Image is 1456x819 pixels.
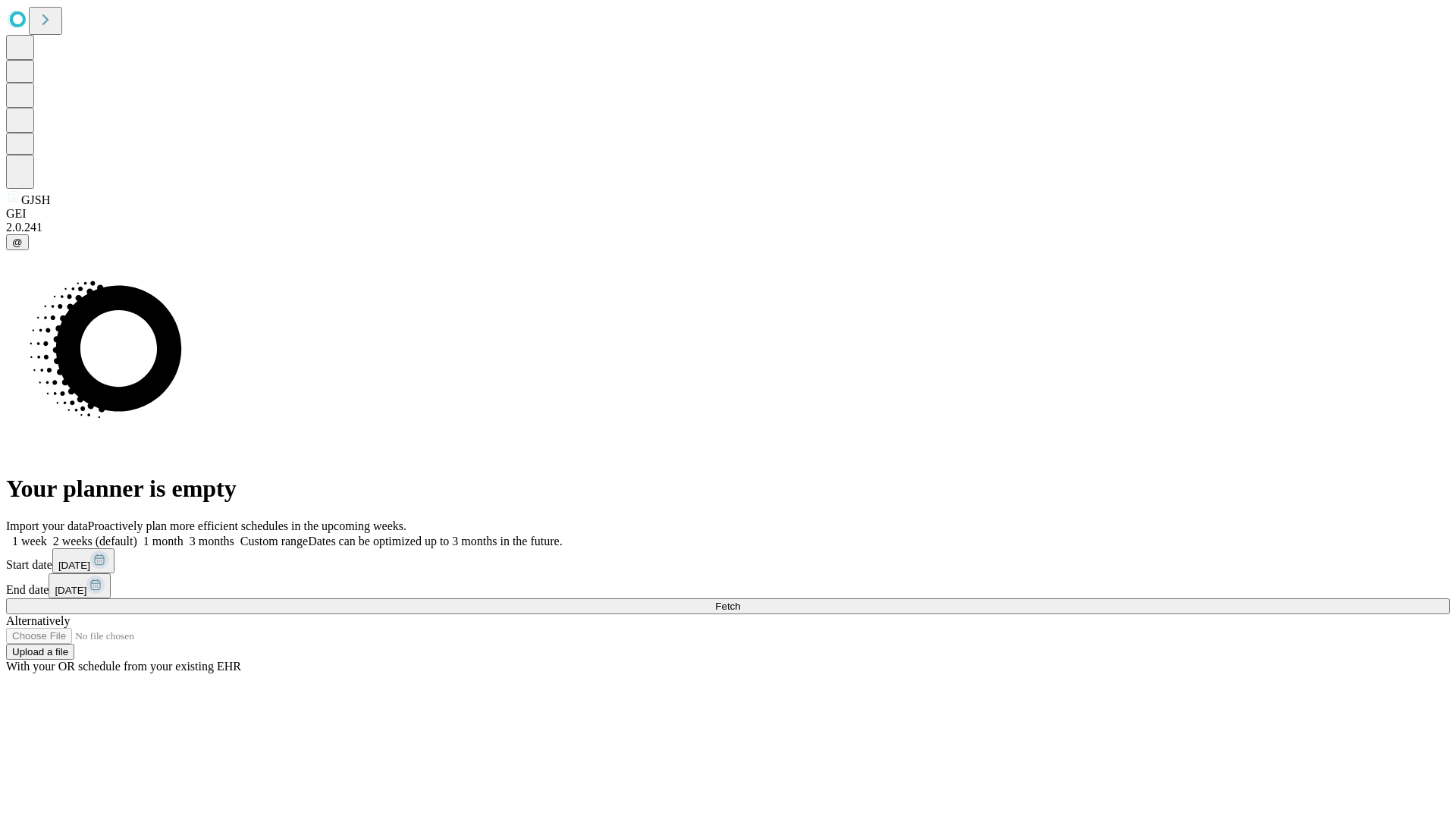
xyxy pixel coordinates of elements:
div: Start date [6,548,1450,573]
span: 1 month [143,535,184,548]
span: [DATE] [58,560,90,571]
button: Fetch [6,598,1450,614]
span: With your OR schedule from your existing EHR [6,660,241,673]
span: Import your data [6,519,88,532]
h1: Your planner is empty [6,475,1450,503]
div: End date [6,573,1450,598]
span: Alternatively [6,614,70,627]
button: [DATE] [52,548,115,573]
span: Proactively plan more efficient schedules in the upcoming weeks. [88,519,406,532]
span: GJSH [21,193,50,206]
div: GEI [6,207,1450,221]
span: Fetch [715,601,740,612]
span: Custom range [240,535,308,548]
button: [DATE] [49,573,111,598]
div: 2.0.241 [6,221,1450,234]
span: @ [12,237,23,248]
span: 2 weeks (default) [53,535,137,548]
span: 1 week [12,535,47,548]
button: @ [6,234,29,250]
span: 3 months [190,535,234,548]
button: Upload a file [6,644,74,660]
span: Dates can be optimized up to 3 months in the future. [308,535,562,548]
span: [DATE] [55,585,86,596]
